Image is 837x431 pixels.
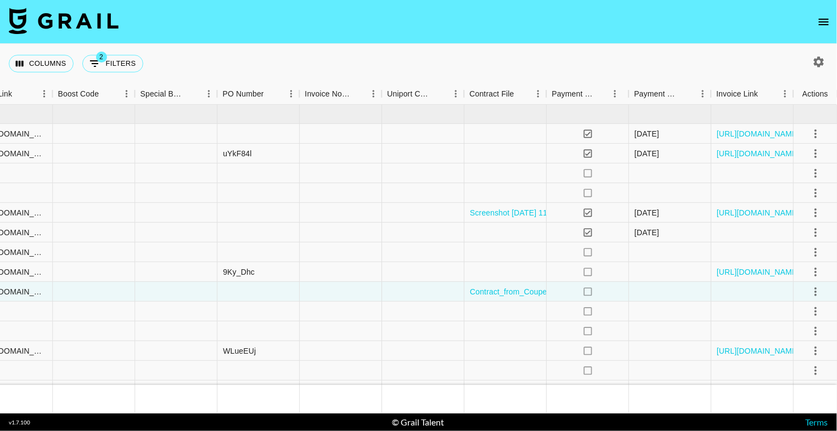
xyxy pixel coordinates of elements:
[806,203,825,222] button: select merge strategy
[806,184,825,202] button: select merge strategy
[201,86,217,102] button: Menu
[806,417,828,427] a: Terms
[264,86,279,101] button: Sort
[595,86,610,101] button: Sort
[711,83,794,105] div: Invoice Link
[464,83,547,105] div: Contract File
[9,8,119,34] img: Grail Talent
[141,83,186,105] div: Special Booking Type
[634,128,659,139] div: 10/09/2025
[806,381,825,400] button: select merge strategy
[223,148,251,159] div: uYkF84l
[223,266,255,277] div: 9Ky_Dhc
[547,83,629,105] div: Payment Sent
[679,86,695,101] button: Sort
[806,164,825,183] button: select merge strategy
[634,83,679,105] div: Payment Sent Date
[12,86,27,101] button: Sort
[53,83,135,105] div: Boost Code
[717,128,800,139] a: [URL][DOMAIN_NAME]
[82,55,143,72] button: Show filters
[806,144,825,163] button: select merge strategy
[806,322,825,341] button: select merge strategy
[717,266,800,277] a: [URL][DOMAIN_NAME]
[36,86,53,102] button: Menu
[806,223,825,242] button: select merge strategy
[806,243,825,262] button: select merge strategy
[223,345,256,356] div: WLueEUj
[813,11,835,33] button: open drawer
[806,302,825,321] button: select merge strategy
[9,419,30,426] div: v 1.7.100
[350,86,366,101] button: Sort
[717,83,759,105] div: Invoice Link
[223,83,264,105] div: PO Number
[802,83,828,105] div: Actions
[9,55,74,72] button: Select columns
[514,86,530,101] button: Sort
[283,86,300,102] button: Menu
[758,86,773,101] button: Sort
[217,83,300,105] div: PO Number
[806,263,825,281] button: select merge strategy
[448,86,464,102] button: Menu
[470,83,514,105] div: Contract File
[629,83,711,105] div: Payment Sent Date
[305,83,350,105] div: Invoice Notes
[777,86,794,102] button: Menu
[634,227,659,238] div: 14/09/2025
[634,148,659,159] div: 11/09/2025
[530,86,547,102] button: Menu
[382,83,464,105] div: Uniport Contact Email
[135,83,217,105] div: Special Booking Type
[552,83,595,105] div: Payment Sent
[717,148,800,159] a: [URL][DOMAIN_NAME]
[695,86,711,102] button: Menu
[186,86,201,101] button: Sort
[806,282,825,301] button: select merge strategy
[387,83,432,105] div: Uniport Contact Email
[717,207,800,218] a: [URL][DOMAIN_NAME]
[58,83,99,105] div: Boost Code
[99,86,114,101] button: Sort
[392,417,444,428] div: © Grail Talent
[366,86,382,102] button: Menu
[806,361,825,380] button: select merge strategy
[607,86,623,102] button: Menu
[634,207,659,218] div: 08/09/2025
[470,286,642,297] a: Contract_from_Coupert_Lindsay_to_duhparis.pdf
[432,86,448,101] button: Sort
[119,86,135,102] button: Menu
[717,345,800,356] a: [URL][DOMAIN_NAME]
[806,342,825,360] button: select merge strategy
[470,207,585,218] a: Screenshot [DATE] 11.04.32.png
[300,83,382,105] div: Invoice Notes
[96,52,107,63] span: 2
[806,124,825,143] button: select merge strategy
